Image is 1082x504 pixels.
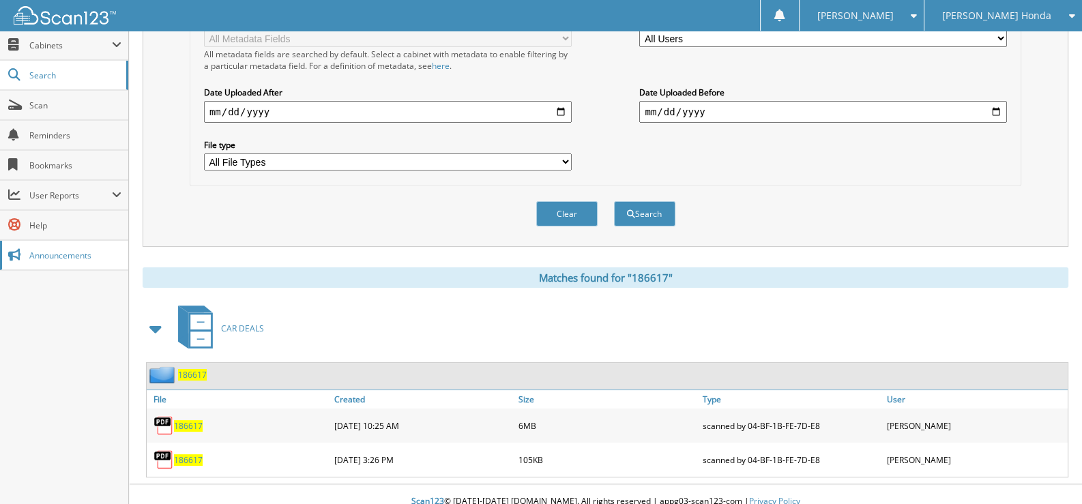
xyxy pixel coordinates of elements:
[29,130,121,141] span: Reminders
[942,12,1051,20] span: [PERSON_NAME] Honda
[639,101,1007,123] input: end
[147,390,331,409] a: File
[432,60,450,72] a: here
[204,101,572,123] input: start
[883,390,1068,409] a: User
[29,160,121,171] span: Bookmarks
[29,100,121,111] span: Scan
[331,446,515,473] div: [DATE] 3:26 PM
[221,323,264,334] span: CAR DEALS
[153,449,174,470] img: PDF.png
[331,412,515,439] div: [DATE] 10:25 AM
[174,454,203,466] a: 186617
[149,366,178,383] img: folder2.png
[699,412,883,439] div: scanned by 04-BF-1B-FE-7D-E8
[1014,439,1082,504] iframe: Chat Widget
[817,12,893,20] span: [PERSON_NAME]
[699,446,883,473] div: scanned by 04-BF-1B-FE-7D-E8
[883,412,1068,439] div: [PERSON_NAME]
[29,190,112,201] span: User Reports
[699,390,883,409] a: Type
[515,446,699,473] div: 105KB
[614,201,675,226] button: Search
[204,87,572,98] label: Date Uploaded After
[883,446,1068,473] div: [PERSON_NAME]
[515,412,699,439] div: 6MB
[515,390,699,409] a: Size
[29,250,121,261] span: Announcements
[639,87,1007,98] label: Date Uploaded Before
[170,301,264,355] a: CAR DEALS
[14,6,116,25] img: scan123-logo-white.svg
[331,390,515,409] a: Created
[204,139,572,151] label: File type
[29,70,119,81] span: Search
[204,48,572,72] div: All metadata fields are searched by default. Select a cabinet with metadata to enable filtering b...
[174,420,203,432] a: 186617
[178,369,207,381] a: 186617
[536,201,598,226] button: Clear
[29,40,112,51] span: Cabinets
[153,415,174,436] img: PDF.png
[29,220,121,231] span: Help
[143,267,1068,288] div: Matches found for "186617"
